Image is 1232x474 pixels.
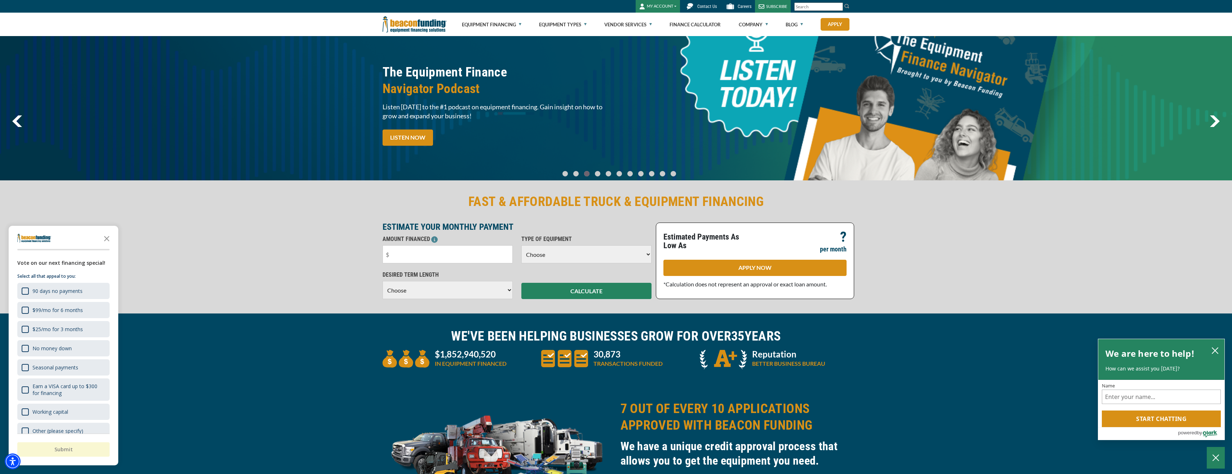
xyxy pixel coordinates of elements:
[621,400,850,434] h2: 7 OUT OF EVERY 10 APPLICATIONS APPROVED WITH BEACON FUNDING
[32,383,105,396] div: Earn a VISA card up to $300 for financing
[383,80,612,97] span: Navigator Podcast
[12,115,22,127] img: Left Navigator
[17,234,51,242] img: Company logo
[820,245,847,254] p: per month
[32,364,78,371] div: Seasonal payments
[383,130,433,146] a: LISTEN NOW
[435,359,507,368] p: IN EQUIPMENT FINANCED
[700,350,747,369] img: A + icon
[32,326,83,333] div: $25/mo for 3 months
[17,442,110,457] button: Submit
[462,13,521,36] a: Equipment Financing
[1210,115,1220,127] img: Right Navigator
[840,233,847,241] p: ?
[17,423,110,439] div: Other (please specify)
[32,288,83,294] div: 90 days no payments
[669,171,678,177] a: Go To Slide 10
[561,171,569,177] a: Go To Slide 0
[539,13,587,36] a: Equipment Types
[663,281,827,288] span: *Calculation does not represent an approval or exact loan amount.
[1197,428,1202,437] span: by
[1207,447,1225,469] button: Close Chatbox
[835,4,841,10] a: Clear search text
[383,350,429,368] img: three money bags to convey large amount of equipment financed
[670,13,721,36] a: Finance Calculator
[593,171,602,177] a: Go To Slide 3
[636,171,645,177] a: Go To Slide 7
[1102,390,1221,404] input: Name
[32,345,72,352] div: No money down
[383,235,513,243] p: AMOUNT FINANCED
[663,260,847,276] a: APPLY NOW
[593,350,663,359] p: 30,873
[17,302,110,318] div: $99/mo for 6 months
[821,18,849,31] a: Apply
[1102,411,1221,427] button: Start chatting
[17,359,110,376] div: Seasonal payments
[383,245,513,263] input: $
[1209,345,1221,355] button: close chatbox
[383,447,612,453] a: equipment collage
[731,329,745,344] span: 35
[844,3,850,9] img: Search
[32,408,68,415] div: Working capital
[383,102,612,120] span: Listen [DATE] to the #1 podcast on equipment financing. Gain insight on how to grow and expand yo...
[786,13,803,36] a: Blog
[615,171,623,177] a: Go To Slide 5
[17,259,110,267] div: Vote on our next financing special!
[17,340,110,356] div: No money down
[604,13,652,36] a: Vendor Services
[435,350,507,359] p: $1,852,940,520
[32,307,83,313] div: $99/mo for 6 months
[739,13,768,36] a: Company
[17,273,110,280] p: Select all that appeal to you:
[647,171,656,177] a: Go To Slide 8
[17,321,110,337] div: $25/mo for 3 months
[541,350,588,367] img: three document icons to convery large amount of transactions funded
[521,283,652,299] button: CALCULATE
[5,453,21,469] div: Accessibility Menu
[383,193,850,210] h2: FAST & AFFORDABLE TRUCK & EQUIPMENT FINANCING
[697,4,717,9] span: Contact Us
[1178,427,1224,440] a: Powered by Olark - open in a new tab
[593,359,663,368] p: TRANSACTIONS FUNDED
[1178,428,1197,437] span: powered
[1098,339,1225,440] div: olark chatbox
[1105,346,1195,361] h2: We are here to help!
[1105,365,1217,372] p: How can we assist you [DATE]?
[582,171,591,177] a: Go To Slide 2
[1210,115,1220,127] a: next
[383,13,447,36] img: Beacon Funding Corporation logo
[604,171,613,177] a: Go To Slide 4
[383,64,612,97] h2: The Equipment Finance
[571,171,580,177] a: Go To Slide 1
[752,359,825,368] p: BETTER BUSINESS BUREAU
[17,283,110,299] div: 90 days no payments
[621,439,850,468] h3: We have a unique credit approval process that allows you to get the equipment you need.
[521,235,652,243] p: TYPE OF EQUIPMENT
[752,350,825,359] p: Reputation
[1102,383,1221,388] label: Name
[17,378,110,401] div: Earn a VISA card up to $300 for financing
[383,328,850,344] h2: WE'VE BEEN HELPING BUSINESSES GROW FOR OVER YEARS
[794,3,843,11] input: Search
[17,404,110,420] div: Working capital
[12,115,22,127] a: previous
[100,231,114,245] button: Close the survey
[658,171,667,177] a: Go To Slide 9
[9,226,118,465] div: Survey
[383,271,513,279] p: DESIRED TERM LENGTH
[738,4,751,9] span: Careers
[32,427,83,434] div: Other (please specify)
[626,171,634,177] a: Go To Slide 6
[383,223,652,231] p: ESTIMATE YOUR MONTHLY PAYMENT
[663,233,751,250] p: Estimated Payments As Low As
